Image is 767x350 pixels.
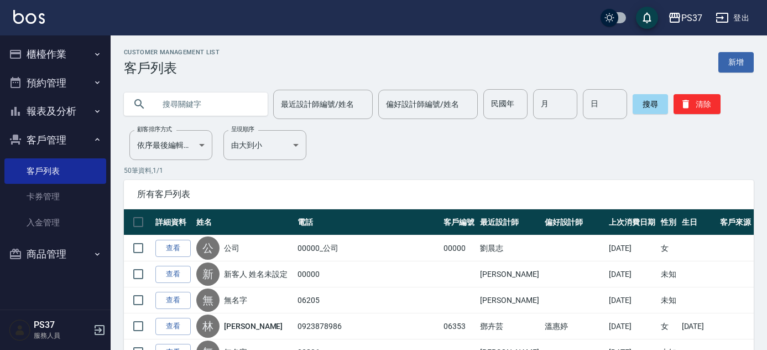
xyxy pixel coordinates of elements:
[711,8,754,28] button: 登出
[4,184,106,209] a: 卡券管理
[295,287,441,313] td: 06205
[674,94,721,114] button: 清除
[224,269,288,280] a: 新客人 姓名未設定
[606,313,658,339] td: [DATE]
[606,287,658,313] td: [DATE]
[606,235,658,261] td: [DATE]
[231,125,254,133] label: 呈現順序
[295,313,441,339] td: 0923878986
[4,210,106,235] a: 入金管理
[295,261,441,287] td: 00000
[223,130,306,160] div: 由大到小
[137,189,740,200] span: 所有客戶列表
[633,94,668,114] button: 搜尋
[155,240,191,257] a: 查看
[34,320,90,331] h5: PS37
[196,289,220,312] div: 無
[295,209,441,235] th: 電話
[664,7,707,29] button: PS37
[636,7,658,29] button: save
[196,315,220,338] div: 林
[679,209,718,235] th: 生日
[224,321,283,332] a: [PERSON_NAME]
[477,287,541,313] td: [PERSON_NAME]
[9,319,31,341] img: Person
[155,89,259,119] input: 搜尋關鍵字
[477,235,541,261] td: 劉晨志
[194,209,295,235] th: 姓名
[196,236,220,260] div: 公
[441,235,477,261] td: 00000
[441,313,477,339] td: 06353
[718,52,754,73] a: 新增
[13,10,45,24] img: Logo
[129,130,212,160] div: 依序最後編輯時間
[4,97,106,126] button: 報表及分析
[224,295,247,306] a: 無名字
[224,243,239,254] a: 公司
[679,313,718,339] td: [DATE]
[606,261,658,287] td: [DATE]
[155,292,191,309] a: 查看
[542,209,606,235] th: 偏好設計師
[477,209,541,235] th: 最近設計師
[155,266,191,283] a: 查看
[717,209,754,235] th: 客戶來源
[155,318,191,335] a: 查看
[606,209,658,235] th: 上次消費日期
[4,240,106,269] button: 商品管理
[658,209,679,235] th: 性別
[658,313,679,339] td: 女
[4,40,106,69] button: 櫃檯作業
[124,60,220,76] h3: 客戶列表
[153,209,194,235] th: 詳細資料
[4,126,106,155] button: 客戶管理
[441,209,477,235] th: 客戶編號
[681,11,702,25] div: PS37
[124,49,220,56] h2: Customer Management List
[658,261,679,287] td: 未知
[477,261,541,287] td: [PERSON_NAME]
[542,313,606,339] td: 溫惠婷
[4,69,106,97] button: 預約管理
[124,166,754,176] p: 50 筆資料, 1 / 1
[477,313,541,339] td: 鄧卉芸
[196,262,220,286] div: 新
[658,287,679,313] td: 未知
[658,235,679,261] td: 女
[137,125,172,133] label: 顧客排序方式
[34,331,90,341] p: 服務人員
[4,158,106,184] a: 客戶列表
[295,235,441,261] td: 00000_公司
